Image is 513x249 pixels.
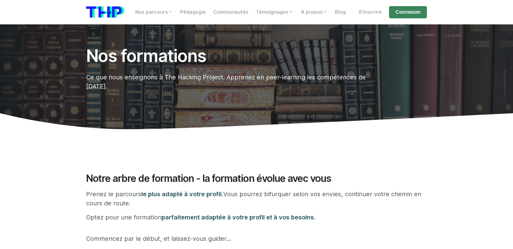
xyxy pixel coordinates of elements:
[209,6,252,18] a: Communautés
[86,189,427,208] p: Prenez le parcours Vous pourrez bifurquer selon vos envies, continuer votre chemin en cours de ro...
[389,6,427,18] a: Connexion
[297,6,331,18] a: À propos
[86,73,369,91] p: Ce que nous enseignons à The Hacking Project. Apprenez en peer-learning les compétences de [DATE].
[86,213,427,222] p: Optez pour une formation
[252,6,297,18] a: Témoignages
[86,6,124,18] img: logo
[86,234,427,243] p: Commencez par le début, et laissez-vous guider...
[86,46,369,65] h1: Nos formations
[132,6,176,18] a: Nos parcours
[176,6,209,18] a: Pédagogie
[355,6,385,18] a: S'inscrire
[86,173,427,184] h2: Notre arbre de formation - la formation évolue avec vous
[162,214,315,221] span: parfaitement adaptée à votre profil et à vos besoins.
[141,190,223,198] span: le plus adapté à votre profil.
[331,6,349,18] a: Blog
